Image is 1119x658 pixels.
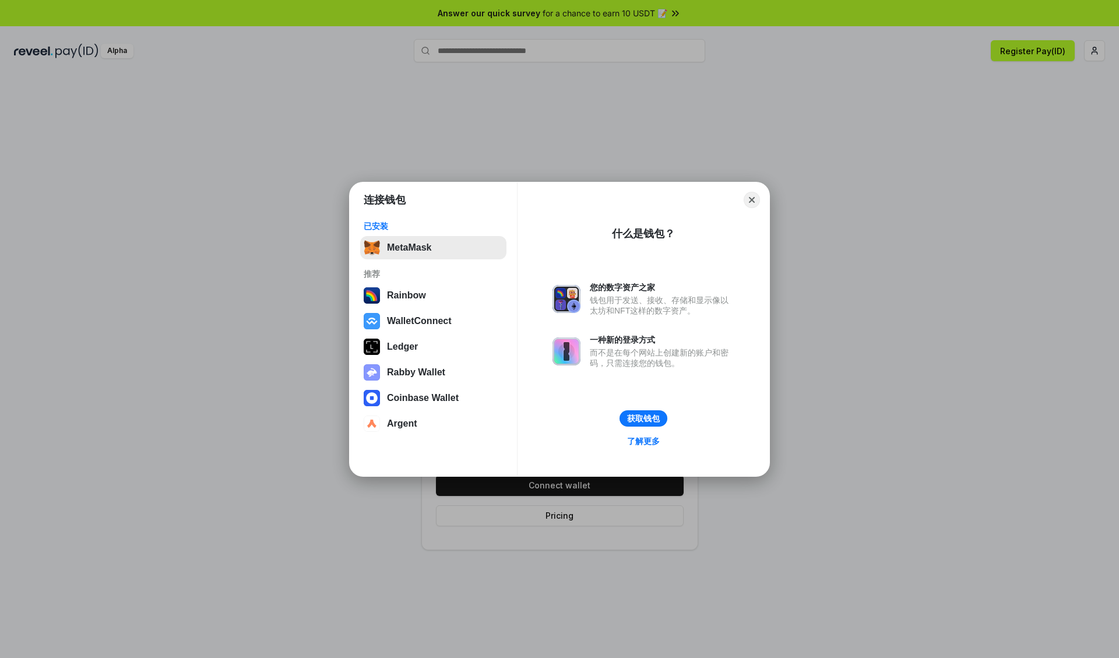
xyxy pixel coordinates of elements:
[364,287,380,304] img: svg+xml,%3Csvg%20width%3D%22120%22%20height%3D%22120%22%20viewBox%3D%220%200%20120%20120%22%20fil...
[387,393,459,403] div: Coinbase Wallet
[620,410,667,427] button: 获取钱包
[360,236,506,259] button: MetaMask
[590,347,734,368] div: 而不是在每个网站上创建新的账户和密码，只需连接您的钱包。
[360,412,506,435] button: Argent
[590,282,734,293] div: 您的数字资产之家
[360,335,506,358] button: Ledger
[364,364,380,381] img: svg+xml,%3Csvg%20xmlns%3D%22http%3A%2F%2Fwww.w3.org%2F2000%2Fsvg%22%20fill%3D%22none%22%20viewBox...
[364,193,406,207] h1: 连接钱包
[364,339,380,355] img: svg+xml,%3Csvg%20xmlns%3D%22http%3A%2F%2Fwww.w3.org%2F2000%2Fsvg%22%20width%3D%2228%22%20height%3...
[364,416,380,432] img: svg+xml,%3Csvg%20width%3D%2228%22%20height%3D%2228%22%20viewBox%3D%220%200%2028%2028%22%20fill%3D...
[553,337,580,365] img: svg+xml,%3Csvg%20xmlns%3D%22http%3A%2F%2Fwww.w3.org%2F2000%2Fsvg%22%20fill%3D%22none%22%20viewBox...
[364,390,380,406] img: svg+xml,%3Csvg%20width%3D%2228%22%20height%3D%2228%22%20viewBox%3D%220%200%2028%2028%22%20fill%3D...
[360,386,506,410] button: Coinbase Wallet
[744,192,760,208] button: Close
[360,361,506,384] button: Rabby Wallet
[360,309,506,333] button: WalletConnect
[364,240,380,256] img: svg+xml,%3Csvg%20fill%3D%22none%22%20height%3D%2233%22%20viewBox%3D%220%200%2035%2033%22%20width%...
[590,295,734,316] div: 钱包用于发送、接收、存储和显示像以太坊和NFT这样的数字资产。
[364,269,503,279] div: 推荐
[627,413,660,424] div: 获取钱包
[364,221,503,231] div: 已安装
[387,367,445,378] div: Rabby Wallet
[364,313,380,329] img: svg+xml,%3Csvg%20width%3D%2228%22%20height%3D%2228%22%20viewBox%3D%220%200%2028%2028%22%20fill%3D...
[387,342,418,352] div: Ledger
[590,335,734,345] div: 一种新的登录方式
[620,434,667,449] a: 了解更多
[387,242,431,253] div: MetaMask
[387,418,417,429] div: Argent
[627,436,660,446] div: 了解更多
[387,316,452,326] div: WalletConnect
[612,227,675,241] div: 什么是钱包？
[360,284,506,307] button: Rainbow
[387,290,426,301] div: Rainbow
[553,285,580,313] img: svg+xml,%3Csvg%20xmlns%3D%22http%3A%2F%2Fwww.w3.org%2F2000%2Fsvg%22%20fill%3D%22none%22%20viewBox...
